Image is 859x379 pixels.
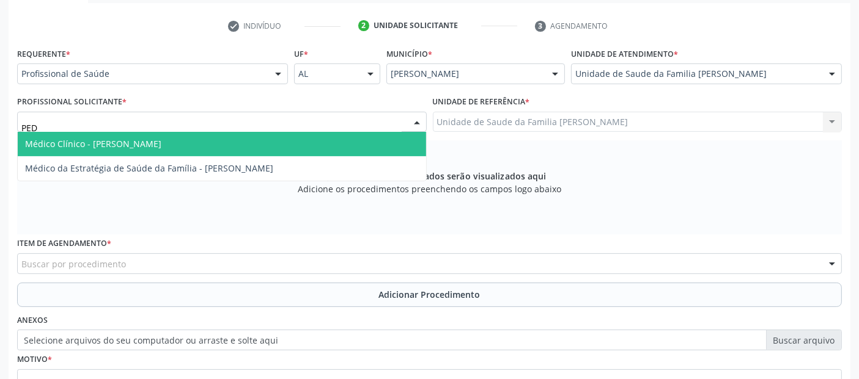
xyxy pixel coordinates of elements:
label: Unidade de atendimento [571,45,678,63]
span: [PERSON_NAME] [391,68,540,80]
span: Unidade de Saude da Familia [PERSON_NAME] [575,68,817,80]
label: Município [386,45,432,63]
label: Unidade de referência [433,93,530,112]
label: Anexos [17,311,48,330]
label: UF [294,45,308,63]
span: Adicione os procedimentos preenchendo os campos logo abaixo [298,182,561,195]
label: Item de agendamento [17,234,111,253]
span: Profissional de Saúde [21,68,263,80]
span: Os procedimentos adicionados serão visualizados aqui [312,170,546,182]
label: Requerente [17,45,70,63]
span: Adicionar Procedimento [379,288,481,301]
span: AL [298,68,355,80]
div: Unidade solicitante [374,20,458,31]
div: 2 [358,20,369,31]
button: Adicionar Procedimento [17,283,842,307]
label: Motivo [17,350,52,369]
span: Médico Clínico - [PERSON_NAME] [25,138,161,150]
label: Profissional Solicitante [17,93,127,112]
input: Profissional solicitante [21,116,402,140]
span: Buscar por procedimento [21,258,126,270]
span: Médico da Estratégia de Saúde da Família - [PERSON_NAME] [25,162,273,174]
